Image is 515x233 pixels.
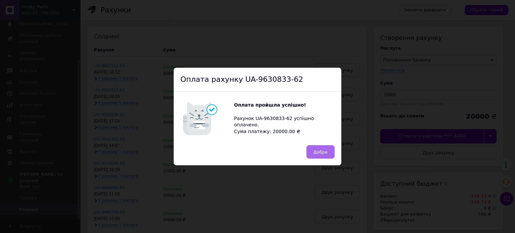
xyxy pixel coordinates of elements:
div: Оплата рахунку UA-9630833-62 [174,68,341,92]
button: Добре [306,145,335,159]
div: Рахунок UA-9630833-62 успішно оплачено. Сума платежу: 20000.00 ₴ [234,102,335,135]
span: Добре [313,150,328,155]
b: Оплата пройшла успішно! [234,102,306,108]
img: Котик говорить Оплата пройшла успішно! [180,98,234,138]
